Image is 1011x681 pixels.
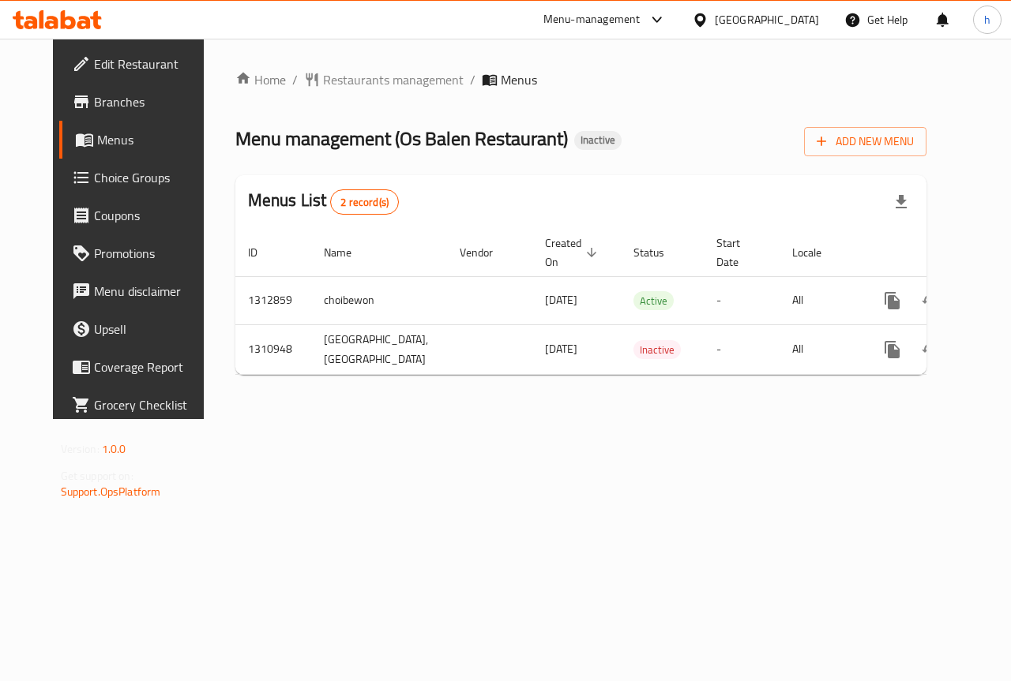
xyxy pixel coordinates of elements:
[59,121,222,159] a: Menus
[59,234,222,272] a: Promotions
[59,272,222,310] a: Menu disclaimer
[716,234,761,271] span: Start Date
[704,276,780,324] td: -
[715,11,819,28] div: [GEOGRAPHIC_DATA]
[780,324,861,374] td: All
[61,466,133,486] span: Get support on:
[574,133,622,147] span: Inactive
[102,439,126,459] span: 1.0.0
[235,121,568,156] span: Menu management ( Os Balen Restaurant )
[235,70,927,89] nav: breadcrumb
[235,324,311,374] td: 1310948
[94,320,209,339] span: Upsell
[235,276,311,324] td: 1312859
[59,83,222,121] a: Branches
[331,195,398,210] span: 2 record(s)
[59,348,222,386] a: Coverage Report
[59,159,222,196] a: Choice Groups
[817,132,914,152] span: Add New Menu
[911,331,949,369] button: Change Status
[633,291,674,310] div: Active
[874,282,911,320] button: more
[94,282,209,301] span: Menu disclaimer
[501,70,537,89] span: Menus
[94,206,209,225] span: Coupons
[292,70,298,89] li: /
[304,70,464,89] a: Restaurants management
[543,10,641,29] div: Menu-management
[97,130,209,149] span: Menus
[470,70,475,89] li: /
[59,310,222,348] a: Upsell
[882,183,920,221] div: Export file
[780,276,861,324] td: All
[804,127,926,156] button: Add New Menu
[311,276,447,324] td: choibewon
[633,340,681,359] div: Inactive
[704,324,780,374] td: -
[59,196,222,234] a: Coupons
[94,357,209,376] span: Coverage Report
[874,331,911,369] button: more
[984,11,990,28] span: h
[323,70,464,89] span: Restaurants management
[633,341,681,359] span: Inactive
[545,234,602,271] span: Created On
[59,386,222,424] a: Grocery Checklist
[94,168,209,187] span: Choice Groups
[633,243,685,262] span: Status
[248,243,278,262] span: ID
[792,243,842,262] span: Locale
[460,243,513,262] span: Vendor
[61,481,161,502] a: Support.OpsPlatform
[545,339,577,359] span: [DATE]
[633,292,674,310] span: Active
[235,70,286,89] a: Home
[911,282,949,320] button: Change Status
[248,189,399,215] h2: Menus List
[324,243,372,262] span: Name
[94,244,209,263] span: Promotions
[94,92,209,111] span: Branches
[330,189,399,215] div: Total records count
[94,395,209,414] span: Grocery Checklist
[545,290,577,310] span: [DATE]
[94,54,209,73] span: Edit Restaurant
[311,324,447,374] td: [GEOGRAPHIC_DATA],[GEOGRAPHIC_DATA]
[61,439,100,459] span: Version:
[59,45,222,83] a: Edit Restaurant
